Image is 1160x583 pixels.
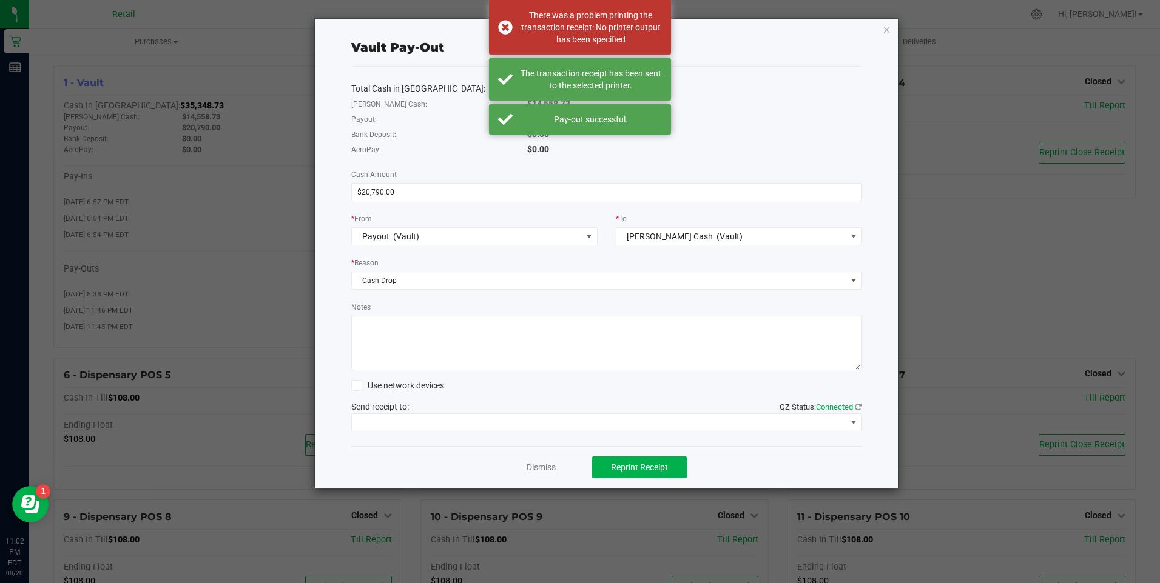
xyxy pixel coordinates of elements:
span: Reprint Receipt [611,462,668,472]
span: Payout [362,232,389,241]
span: Cash Amount [351,170,397,179]
span: $0.00 [527,144,549,154]
span: Cash Drop [352,272,846,289]
span: [PERSON_NAME] Cash: [351,100,427,108]
span: Send receipt to: [351,402,409,411]
span: (Vault) [393,232,419,241]
div: The transaction receipt has been sent to the selected printer. [519,67,662,92]
label: From [351,213,372,224]
iframe: Resource center unread badge [36,484,50,499]
iframe: Resource center [12,486,49,522]
span: AeroPay: [351,145,381,154]
span: QZ Status: [780,402,862,411]
label: Notes [351,302,371,313]
div: Pay-out successful. [519,113,662,125]
span: Payout: [351,115,377,124]
span: Total Cash in [GEOGRAPHIC_DATA]: [351,84,485,93]
label: Use network devices [351,379,444,392]
a: Dismiss [527,461,556,474]
button: Reprint Receipt [592,456,687,478]
span: [PERSON_NAME] Cash [627,232,713,241]
div: Vault Pay-Out [351,38,444,56]
label: To [616,213,627,224]
span: Bank Deposit: [351,130,396,139]
label: Reason [351,258,379,268]
div: There was a problem printing the transaction receipt: No printer output has been specified [519,9,662,45]
span: Connected [816,402,853,411]
span: (Vault) [717,232,743,241]
span: $14,558.73 [527,99,570,108]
